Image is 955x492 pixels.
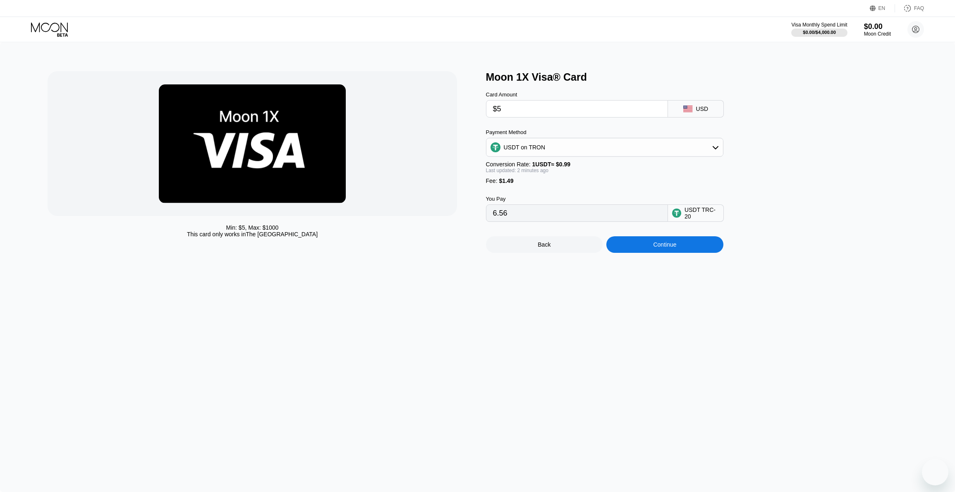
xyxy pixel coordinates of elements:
[486,139,723,156] div: USDT on TRON
[226,224,279,231] div: Min: $ 5 , Max: $ 1000
[504,144,546,151] div: USDT on TRON
[606,236,723,253] div: Continue
[653,241,676,248] div: Continue
[493,101,661,117] input: $0.00
[685,206,719,220] div: USDT TRC-20
[895,4,924,12] div: FAQ
[187,231,318,238] div: This card only works in The [GEOGRAPHIC_DATA]
[864,22,891,31] div: $0.00
[532,161,571,168] span: 1 USDT ≈ $0.99
[486,161,723,168] div: Conversion Rate:
[486,168,723,173] div: Last updated: 2 minutes ago
[864,22,891,37] div: $0.00Moon Credit
[922,459,948,485] iframe: Button to launch messaging window
[878,5,886,11] div: EN
[864,31,891,37] div: Moon Credit
[538,241,551,248] div: Back
[791,22,847,28] div: Visa Monthly Spend Limit
[791,22,847,37] div: Visa Monthly Spend Limit$0.00/$4,000.00
[696,106,708,112] div: USD
[870,4,895,12] div: EN
[486,71,916,83] div: Moon 1X Visa® Card
[486,236,603,253] div: Back
[486,129,723,135] div: Payment Method
[803,30,836,35] div: $0.00 / $4,000.00
[486,196,668,202] div: You Pay
[486,91,668,98] div: Card Amount
[499,178,513,184] span: $1.49
[486,178,723,184] div: Fee :
[914,5,924,11] div: FAQ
